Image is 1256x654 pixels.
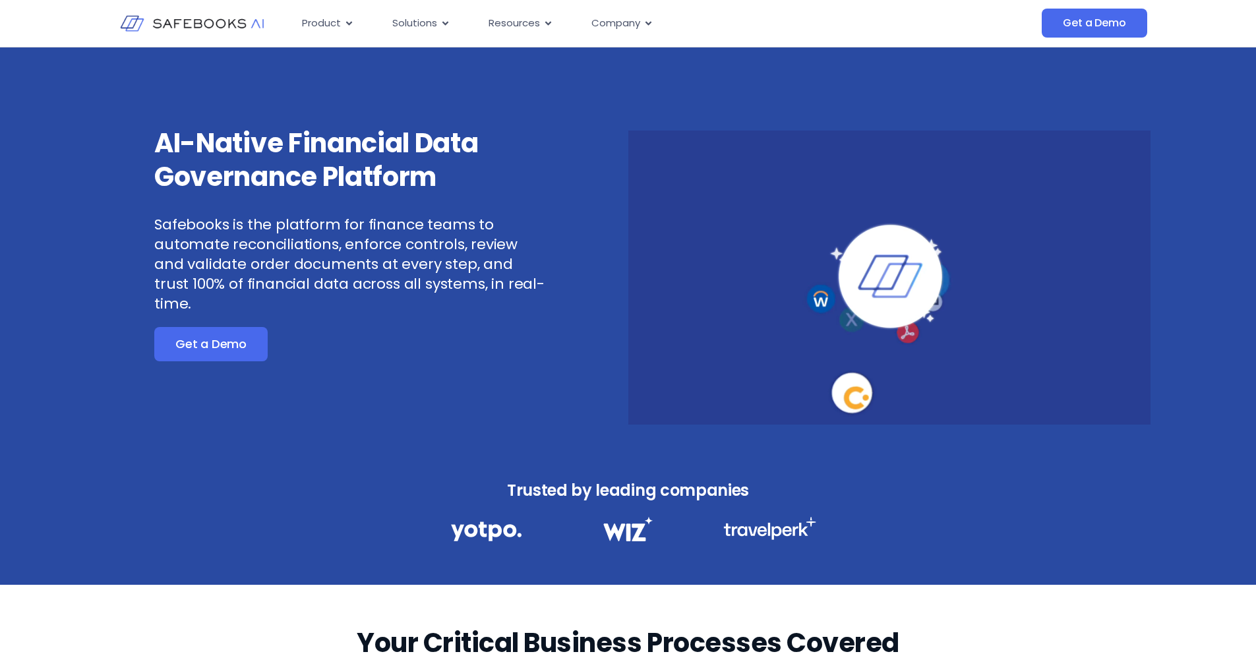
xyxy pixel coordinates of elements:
[291,11,910,36] div: Menu Toggle
[1063,16,1125,30] span: Get a Demo
[302,16,341,31] span: Product
[422,477,835,504] h3: Trusted by leading companies
[154,127,546,194] h3: AI-Native Financial Data Governance Platform
[723,517,816,540] img: Financial Data Governance 3
[154,215,546,314] p: Safebooks is the platform for finance teams to automate reconciliations, enforce controls, review...
[451,517,522,545] img: Financial Data Governance 1
[175,338,247,351] span: Get a Demo
[1042,9,1147,38] a: Get a Demo
[591,16,640,31] span: Company
[392,16,437,31] span: Solutions
[597,517,659,541] img: Financial Data Governance 2
[291,11,910,36] nav: Menu
[489,16,540,31] span: Resources
[154,327,268,361] a: Get a Demo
